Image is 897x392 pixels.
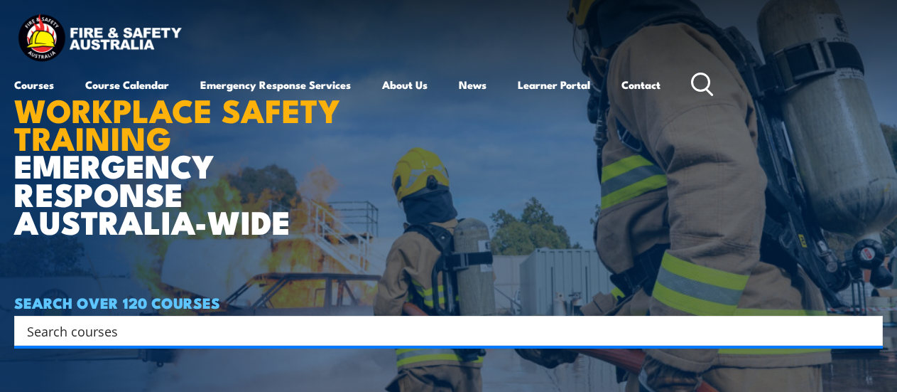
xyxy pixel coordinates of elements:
a: About Us [382,68,428,102]
strong: WORKPLACE SAFETY TRAINING [14,85,340,161]
a: Courses [14,68,54,102]
a: Learner Portal [518,68,590,102]
input: Search input [27,320,852,341]
a: Contact [621,68,660,102]
button: Search magnifier button [858,321,878,341]
h4: SEARCH OVER 120 COURSES [14,295,883,310]
form: Search form [30,321,854,341]
h1: EMERGENCY RESPONSE AUSTRALIA-WIDE [14,60,361,235]
a: Emergency Response Services [200,68,351,102]
a: Course Calendar [85,68,169,102]
a: News [459,68,486,102]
